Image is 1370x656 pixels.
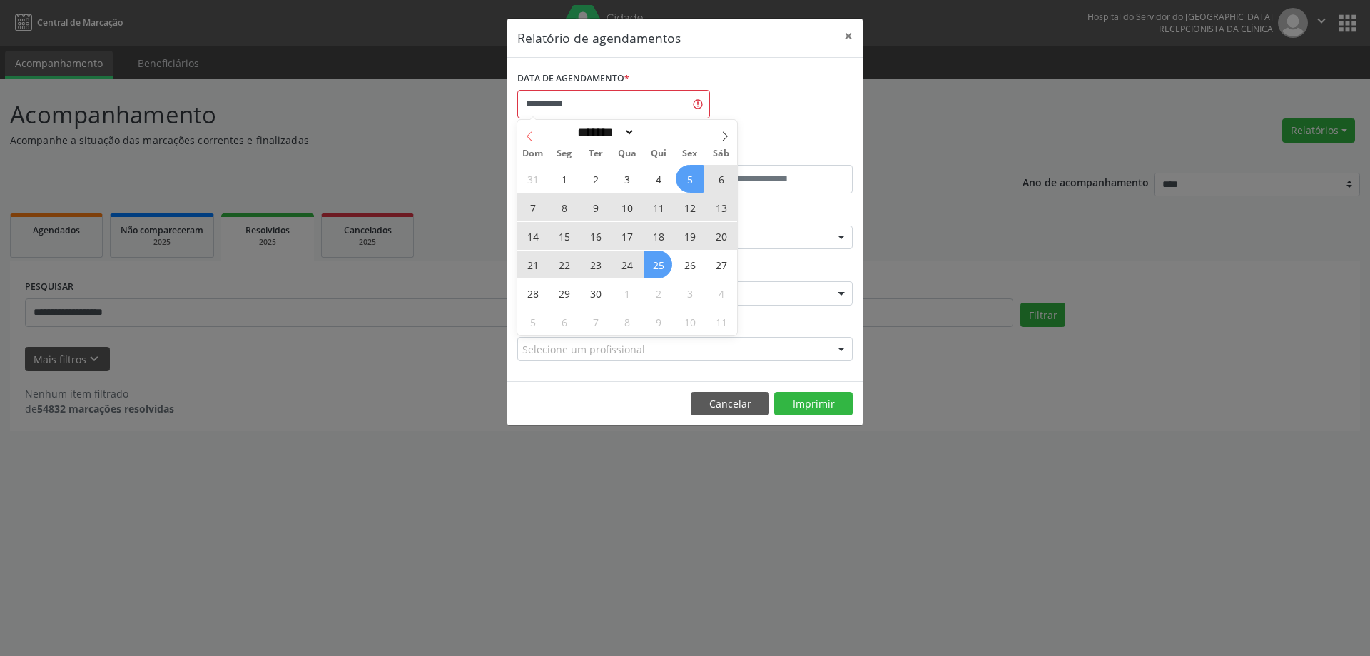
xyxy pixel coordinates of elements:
[519,308,547,335] span: Outubro 5, 2025
[612,149,643,158] span: Qua
[707,222,735,250] span: Setembro 20, 2025
[676,251,704,278] span: Setembro 26, 2025
[549,149,580,158] span: Seg
[580,149,612,158] span: Ter
[582,279,609,307] span: Setembro 30, 2025
[517,68,629,90] label: DATA DE AGENDAMENTO
[676,165,704,193] span: Setembro 5, 2025
[519,251,547,278] span: Setembro 21, 2025
[674,149,706,158] span: Sex
[572,125,635,140] select: Month
[582,308,609,335] span: Outubro 7, 2025
[550,222,578,250] span: Setembro 15, 2025
[613,222,641,250] span: Setembro 17, 2025
[644,308,672,335] span: Outubro 9, 2025
[644,193,672,221] span: Setembro 11, 2025
[676,308,704,335] span: Outubro 10, 2025
[517,29,681,47] h5: Relatório de agendamentos
[550,251,578,278] span: Setembro 22, 2025
[582,165,609,193] span: Setembro 2, 2025
[550,165,578,193] span: Setembro 1, 2025
[707,308,735,335] span: Outubro 11, 2025
[550,308,578,335] span: Outubro 6, 2025
[676,222,704,250] span: Setembro 19, 2025
[613,308,641,335] span: Outubro 8, 2025
[691,392,769,416] button: Cancelar
[635,125,682,140] input: Year
[519,165,547,193] span: Agosto 31, 2025
[582,222,609,250] span: Setembro 16, 2025
[676,279,704,307] span: Outubro 3, 2025
[707,251,735,278] span: Setembro 27, 2025
[707,165,735,193] span: Setembro 6, 2025
[582,193,609,221] span: Setembro 9, 2025
[644,279,672,307] span: Outubro 2, 2025
[613,193,641,221] span: Setembro 10, 2025
[834,19,863,54] button: Close
[707,193,735,221] span: Setembro 13, 2025
[706,149,737,158] span: Sáb
[613,279,641,307] span: Outubro 1, 2025
[644,251,672,278] span: Setembro 25, 2025
[519,279,547,307] span: Setembro 28, 2025
[522,342,645,357] span: Selecione um profissional
[689,143,853,165] label: ATÉ
[613,251,641,278] span: Setembro 24, 2025
[676,193,704,221] span: Setembro 12, 2025
[643,149,674,158] span: Qui
[519,193,547,221] span: Setembro 7, 2025
[517,149,549,158] span: Dom
[613,165,641,193] span: Setembro 3, 2025
[644,165,672,193] span: Setembro 4, 2025
[582,251,609,278] span: Setembro 23, 2025
[519,222,547,250] span: Setembro 14, 2025
[774,392,853,416] button: Imprimir
[550,279,578,307] span: Setembro 29, 2025
[550,193,578,221] span: Setembro 8, 2025
[707,279,735,307] span: Outubro 4, 2025
[644,222,672,250] span: Setembro 18, 2025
